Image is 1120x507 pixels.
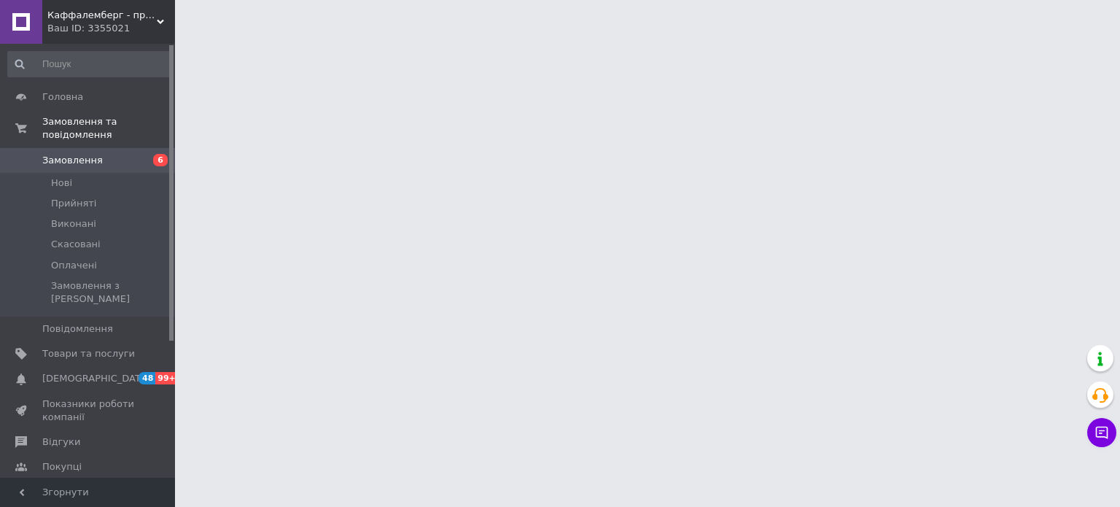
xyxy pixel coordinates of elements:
span: Каффалемберг - продукти з Європи [47,9,157,22]
span: Нові [51,177,72,190]
button: Чат з покупцем [1087,418,1116,447]
span: Покупці [42,460,82,473]
div: Ваш ID: 3355021 [47,22,175,35]
span: Замовлення та повідомлення [42,115,175,142]
span: Прийняті [51,197,96,210]
span: Замовлення [42,154,103,167]
span: Відгуки [42,436,80,449]
span: 6 [153,154,168,166]
span: Показники роботи компанії [42,398,135,424]
span: 99+ [155,372,179,384]
span: Товари та послуги [42,347,135,360]
input: Пошук [7,51,172,77]
span: 48 [139,372,155,384]
span: Скасовані [51,238,101,251]
span: Головна [42,90,83,104]
span: Замовлення з [PERSON_NAME] [51,279,171,306]
span: [DEMOGRAPHIC_DATA] [42,372,150,385]
span: Виконані [51,217,96,231]
span: Оплачені [51,259,97,272]
span: Повідомлення [42,322,113,336]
